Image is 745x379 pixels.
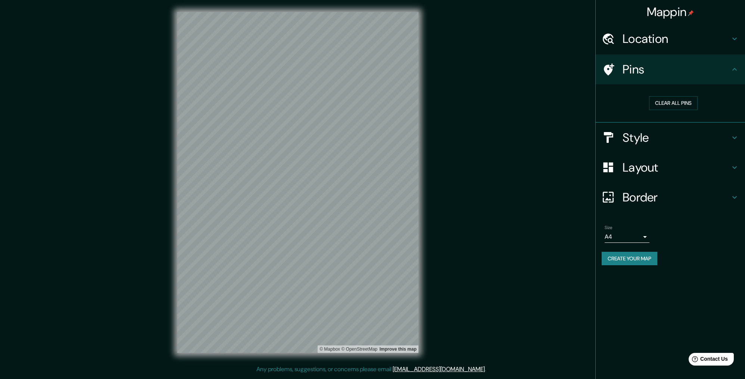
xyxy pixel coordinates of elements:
h4: Location [623,31,730,46]
iframe: Help widget launcher [679,350,737,371]
div: Style [596,123,745,153]
h4: Layout [623,160,730,175]
div: Layout [596,153,745,182]
a: OpenStreetMap [341,347,377,352]
h4: Border [623,190,730,205]
h4: Mappin [647,4,694,19]
h4: Style [623,130,730,145]
div: Pins [596,54,745,84]
button: Create your map [602,252,657,266]
canvas: Map [177,12,418,353]
div: Location [596,24,745,54]
div: . [486,365,487,374]
div: Border [596,182,745,212]
label: Size [605,224,612,231]
button: Clear all pins [649,96,698,110]
div: . [487,365,489,374]
a: Map feedback [380,347,417,352]
h4: Pins [623,62,730,77]
img: pin-icon.png [688,10,694,16]
p: Any problems, suggestions, or concerns please email . [256,365,486,374]
a: [EMAIL_ADDRESS][DOMAIN_NAME] [393,365,485,373]
div: A4 [605,231,649,243]
a: Mapbox [319,347,340,352]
